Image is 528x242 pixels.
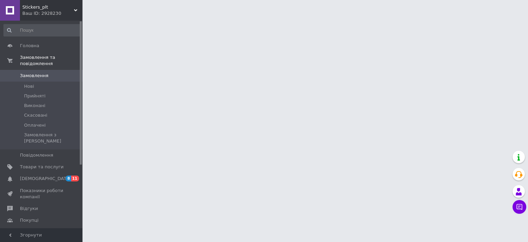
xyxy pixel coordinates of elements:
[20,54,82,67] span: Замовлення та повідомлення
[20,152,53,158] span: Повідомлення
[71,176,79,181] span: 11
[20,43,39,49] span: Головна
[20,73,48,79] span: Замовлення
[22,10,82,17] div: Ваш ID: 2928230
[513,200,526,214] button: Чат з покупцем
[66,176,71,181] span: 8
[20,176,71,182] span: [DEMOGRAPHIC_DATA]
[22,4,74,10] span: Stickers_plt
[20,206,38,212] span: Відгуки
[24,132,80,144] span: Замовлення з [PERSON_NAME]
[24,93,45,99] span: Прийняті
[24,122,46,128] span: Оплачені
[24,112,47,118] span: Скасовані
[24,83,34,90] span: Нові
[24,103,45,109] span: Виконані
[3,24,81,36] input: Пошук
[20,217,38,223] span: Покупці
[20,188,64,200] span: Показники роботи компанії
[20,164,64,170] span: Товари та послуги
